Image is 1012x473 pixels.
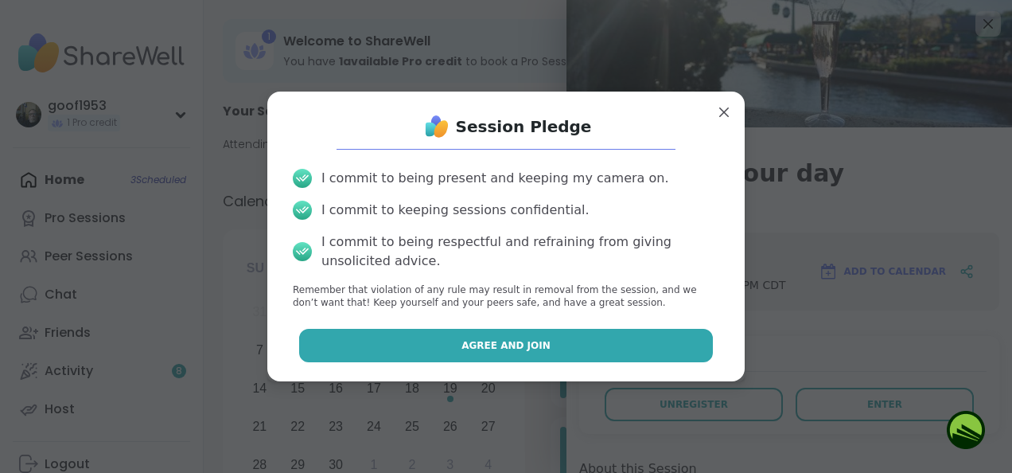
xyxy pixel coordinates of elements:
[321,233,719,271] div: I commit to being respectful and refraining from giving unsolicited advice.
[461,338,551,353] span: Agree and Join
[321,169,668,188] div: I commit to being present and keeping my camera on.
[421,111,453,143] img: ShareWell Logo
[456,115,592,138] h1: Session Pledge
[321,201,590,220] div: I commit to keeping sessions confidential.
[293,283,719,311] p: Remember that violation of any rule may result in removal from the session, and we don’t want tha...
[299,329,714,362] button: Agree and Join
